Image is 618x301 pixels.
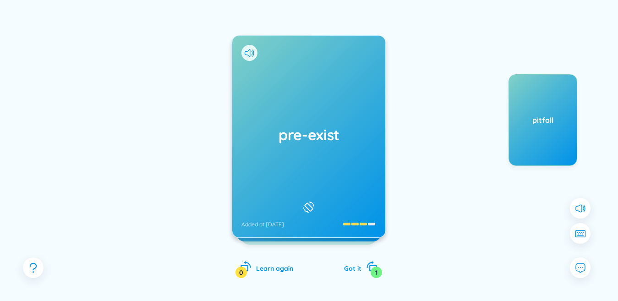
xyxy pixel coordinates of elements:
div: 1 [371,267,382,278]
span: Got it [344,264,361,273]
div: pitfall [509,115,577,125]
span: rotate-right [366,261,377,272]
div: 0 [235,267,247,278]
div: Added at [DATE] [241,221,284,228]
span: Learn again [256,264,293,273]
button: question [23,257,44,278]
h1: pre-exist [241,125,376,145]
span: rotate-left [240,261,252,272]
span: question [27,262,39,274]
